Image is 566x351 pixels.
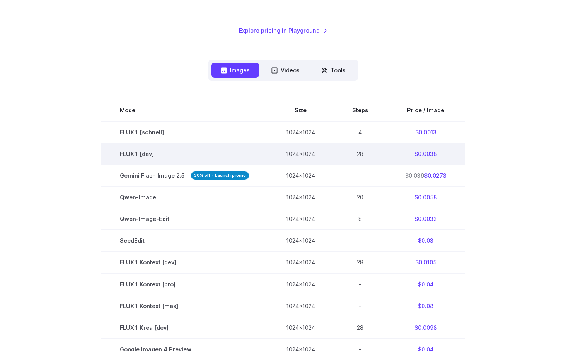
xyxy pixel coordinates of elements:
[334,252,387,273] td: 28
[334,208,387,230] td: 8
[101,143,268,165] td: FLUX.1 [dev]
[101,99,268,121] th: Model
[387,208,465,230] td: $0.0032
[120,171,249,180] span: Gemini Flash Image 2.5
[387,165,465,187] td: $0.0273
[239,26,327,35] a: Explore pricing in Playground
[387,273,465,295] td: $0.04
[191,171,249,180] strong: 30% off - Launch promo
[101,295,268,317] td: FLUX.1 Kontext [max]
[268,208,334,230] td: 1024x1024
[334,121,387,143] td: 4
[268,165,334,187] td: 1024x1024
[101,252,268,273] td: FLUX.1 Kontext [dev]
[387,99,465,121] th: Price / Image
[101,230,268,252] td: SeedEdit
[268,295,334,317] td: 1024x1024
[387,187,465,208] td: $0.0058
[312,63,355,78] button: Tools
[101,187,268,208] td: Qwen-Image
[101,121,268,143] td: FLUX.1 [schnell]
[101,273,268,295] td: FLUX.1 Kontext [pro]
[387,121,465,143] td: $0.0013
[334,187,387,208] td: 20
[387,230,465,252] td: $0.03
[268,99,334,121] th: Size
[268,230,334,252] td: 1024x1024
[262,63,309,78] button: Videos
[268,121,334,143] td: 1024x1024
[387,295,465,317] td: $0.08
[101,317,268,338] td: FLUX.1 Krea [dev]
[334,143,387,165] td: 28
[268,187,334,208] td: 1024x1024
[268,143,334,165] td: 1024x1024
[405,172,424,179] s: $0.039
[268,317,334,338] td: 1024x1024
[387,252,465,273] td: $0.0105
[387,317,465,338] td: $0.0098
[334,273,387,295] td: -
[334,230,387,252] td: -
[211,63,259,78] button: Images
[268,273,334,295] td: 1024x1024
[387,143,465,165] td: $0.0038
[334,317,387,338] td: 28
[334,295,387,317] td: -
[101,208,268,230] td: Qwen-Image-Edit
[334,99,387,121] th: Steps
[268,252,334,273] td: 1024x1024
[334,165,387,187] td: -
